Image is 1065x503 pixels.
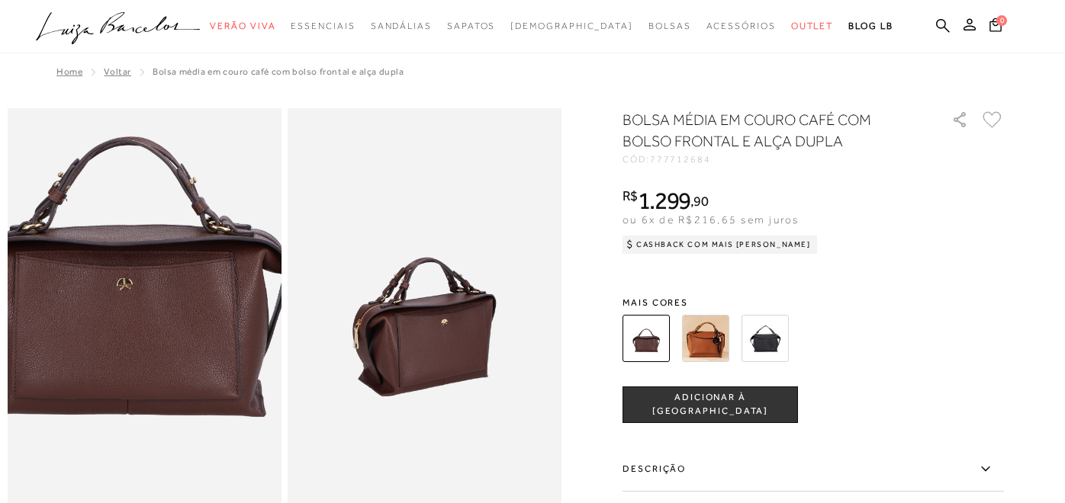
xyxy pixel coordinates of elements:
span: BLOG LB [848,21,893,31]
a: BLOG LB [848,12,893,40]
div: CÓD: [623,155,928,164]
img: BOLSA MÉDIA EM COURO CARAMELO COM BOLSO FRONTAL E ALÇA DUPLA [682,315,729,362]
span: Verão Viva [210,21,275,31]
h1: BOLSA MÉDIA EM COURO CAFÉ COM BOLSO FRONTAL E ALÇA DUPLA [623,109,909,152]
button: ADICIONAR À [GEOGRAPHIC_DATA] [623,386,798,423]
i: , [690,194,708,208]
span: ADICIONAR À [GEOGRAPHIC_DATA] [623,391,797,418]
a: categoryNavScreenReaderText [706,12,776,40]
span: Sapatos [447,21,495,31]
span: Bolsas [648,21,691,31]
img: BOLSA MÉDIA EM COURO PRETO COM BOLSO FRONTAL E ALÇA DUPLA [742,315,789,362]
img: BOLSA MÉDIA EM COURO CAFÉ COM BOLSO FRONTAL E ALÇA DUPLA [623,315,670,362]
a: Home [56,66,82,77]
span: Mais cores [623,298,1004,307]
span: Outlet [791,21,834,31]
span: Essenciais [291,21,355,31]
span: 90 [693,193,708,209]
button: 0 [985,17,1006,37]
div: Cashback com Mais [PERSON_NAME] [623,235,817,254]
a: categoryNavScreenReaderText [291,12,355,40]
i: R$ [623,189,638,203]
label: Descrição [623,447,1004,492]
span: BOLSA MÉDIA EM COURO CAFÉ COM BOLSO FRONTAL E ALÇA DUPLA [153,66,404,77]
span: 777712684 [650,154,711,165]
a: noSubCategoriesText [510,12,633,40]
a: categoryNavScreenReaderText [371,12,432,40]
span: Sandálias [371,21,432,31]
span: Acessórios [706,21,776,31]
span: [DEMOGRAPHIC_DATA] [510,21,633,31]
a: categoryNavScreenReaderText [648,12,691,40]
a: categoryNavScreenReaderText [791,12,834,40]
span: ou 6x de R$216,65 sem juros [623,213,799,226]
a: categoryNavScreenReaderText [447,12,495,40]
span: 0 [996,15,1007,26]
a: categoryNavScreenReaderText [210,12,275,40]
span: 1.299 [638,187,691,214]
a: Voltar [104,66,131,77]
